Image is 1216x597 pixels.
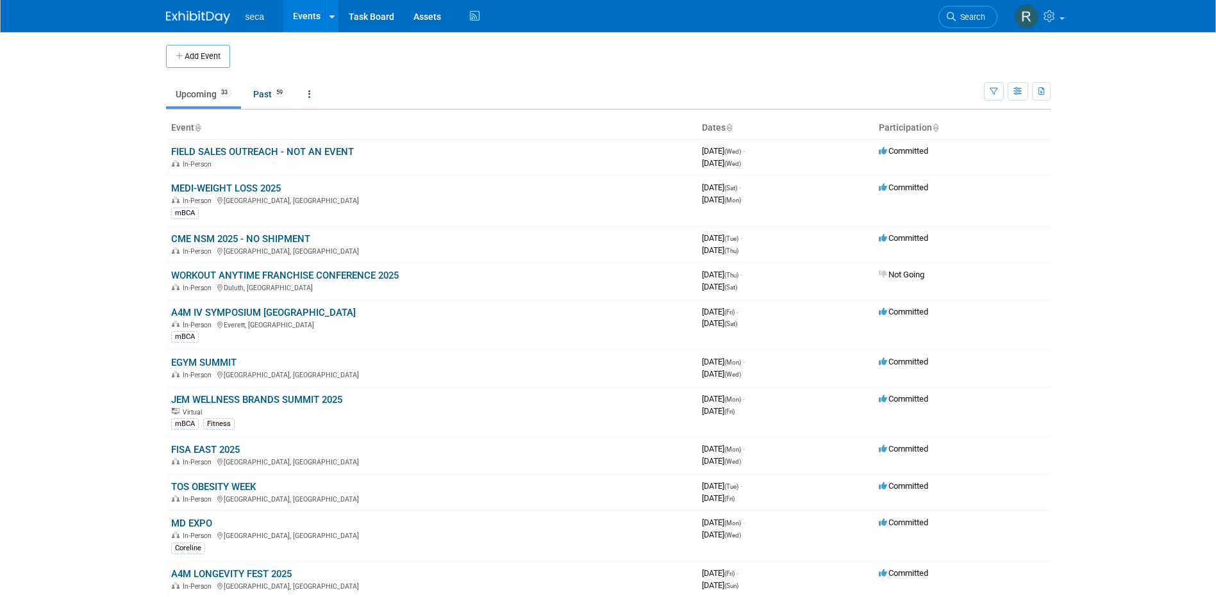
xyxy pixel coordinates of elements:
span: - [743,394,745,404]
span: (Sat) [724,284,737,291]
a: Search [938,6,997,28]
span: [DATE] [702,456,741,466]
span: Committed [879,568,928,578]
span: (Wed) [724,148,741,155]
span: - [743,357,745,366]
div: [GEOGRAPHIC_DATA], [GEOGRAPHIC_DATA] [171,580,692,591]
span: [DATE] [702,183,741,192]
span: In-Person [183,532,215,540]
span: Committed [879,146,928,156]
span: (Wed) [724,160,741,167]
span: Committed [879,444,928,454]
span: [DATE] [702,357,745,366]
span: [DATE] [702,568,738,578]
th: Event [166,117,697,139]
span: (Thu) [724,272,738,279]
span: (Tue) [724,235,738,242]
span: Committed [879,183,928,192]
span: In-Person [183,197,215,205]
a: TOS OBESITY WEEK [171,481,256,493]
div: [GEOGRAPHIC_DATA], [GEOGRAPHIC_DATA] [171,195,692,205]
a: CME NSM 2025 - NO SHIPMENT [171,233,310,245]
span: - [737,307,738,316]
span: Virtual [183,408,206,416]
img: Virtual Event [172,408,179,414]
span: [DATE] [702,146,745,156]
span: (Wed) [724,371,741,378]
a: EGYM SUMMIT [171,357,237,368]
span: [DATE] [702,481,742,491]
div: [GEOGRAPHIC_DATA], [GEOGRAPHIC_DATA] [171,369,692,379]
img: ExhibitDay [166,11,230,24]
a: Sort by Event Name [194,122,201,133]
span: In-Person [183,284,215,292]
a: Sort by Participation Type [932,122,938,133]
span: In-Person [183,495,215,503]
span: (Sat) [724,320,737,327]
img: In-Person Event [172,284,179,290]
div: mBCA [171,331,199,343]
span: - [743,444,745,454]
img: In-Person Event [172,495,179,502]
span: Committed [879,307,928,316]
span: In-Person [183,458,215,466]
a: Upcoming33 [166,82,241,106]
span: [DATE] [702,318,737,328]
span: Committed [879,481,928,491]
img: In-Person Event [172,321,179,327]
div: Coreline [171,543,205,554]
span: - [740,233,742,243]
span: [DATE] [702,282,737,291]
span: [DATE] [702,394,745,404]
span: [DATE] [702,530,741,539]
a: JEM WELLNESS BRANDS SUMMIT 2025 [171,394,342,405]
div: [GEOGRAPHIC_DATA], [GEOGRAPHIC_DATA] [171,245,692,256]
span: - [737,568,738,578]
a: A4M LONGEVITY FEST 2025 [171,568,292,580]
img: Rachel Jordan [1014,4,1038,29]
span: In-Person [183,160,215,168]
span: Committed [879,394,928,404]
span: - [739,183,741,192]
img: In-Person Event [172,247,179,254]
a: WORKOUT ANYTIME FRANCHISE CONFERENCE 2025 [171,270,399,281]
img: In-Person Event [172,160,179,167]
span: (Wed) [724,532,741,539]
span: - [740,481,742,491]
span: [DATE] [702,270,742,279]
span: (Mon) [724,359,741,366]
span: (Tue) [724,483,738,490]
a: Past59 [244,82,296,106]
th: Dates [697,117,874,139]
a: MD EXPO [171,518,212,529]
span: (Mon) [724,519,741,527]
span: (Sat) [724,184,737,192]
img: In-Person Event [172,582,179,589]
a: A4M IV SYMPOSIUM [GEOGRAPHIC_DATA] [171,307,356,318]
span: - [743,518,745,527]
span: [DATE] [702,233,742,243]
img: In-Person Event [172,197,179,203]
a: FIELD SALES OUTREACH - NOT AN EVENT [171,146,354,158]
span: [DATE] [702,406,735,416]
div: [GEOGRAPHIC_DATA], [GEOGRAPHIC_DATA] [171,493,692,503]
span: (Wed) [724,458,741,465]
span: In-Person [183,371,215,379]
span: [DATE] [702,158,741,168]
span: [DATE] [702,245,738,255]
div: Duluth, [GEOGRAPHIC_DATA] [171,282,692,292]
span: (Mon) [724,396,741,403]
div: [GEOGRAPHIC_DATA], [GEOGRAPHIC_DATA] [171,456,692,466]
span: (Fri) [724,495,735,502]
div: mBCA [171,418,199,430]
a: FISA EAST 2025 [171,444,240,455]
span: Committed [879,233,928,243]
span: (Sun) [724,582,738,589]
img: In-Person Event [172,458,179,464]
th: Participation [874,117,1051,139]
span: (Fri) [724,309,735,316]
span: [DATE] [702,444,745,454]
span: [DATE] [702,195,741,204]
span: - [743,146,745,156]
span: [DATE] [702,369,741,379]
